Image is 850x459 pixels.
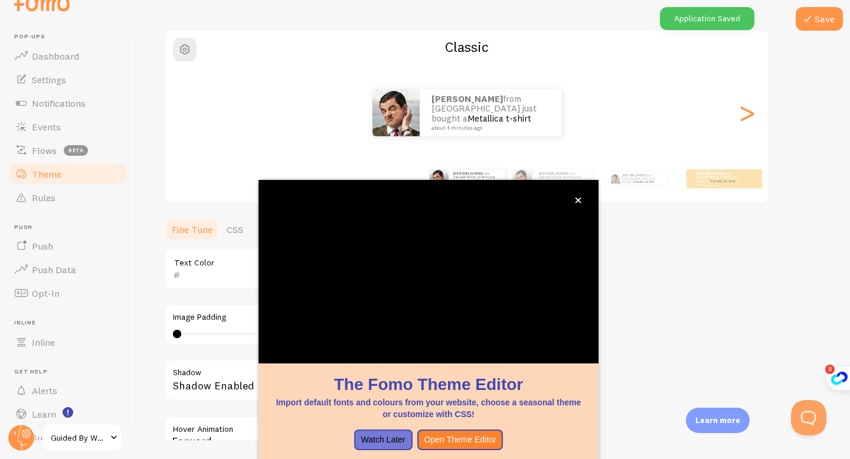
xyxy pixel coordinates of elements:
a: Alerts [7,379,129,402]
a: CSS [220,218,250,241]
div: Shadow Enabled [165,359,519,402]
span: Inline [14,319,129,327]
span: Pop-ups [14,33,129,41]
p: from [GEOGRAPHIC_DATA] just bought a [622,172,662,185]
span: Rules [32,192,55,204]
a: Fine Tune [165,218,220,241]
a: Push [7,234,129,258]
button: Save [796,7,843,31]
div: Next slide [740,70,754,155]
button: Open Theme Editor [417,430,504,451]
span: Opt-In [32,287,60,299]
a: Metallica t-shirt [634,180,654,183]
a: Guided By Words [42,424,122,452]
a: Metallica t-shirt [467,179,493,183]
a: Dashboard [7,44,129,68]
a: Learn [7,402,129,426]
span: Theme [32,168,61,180]
strong: [PERSON_NAME] [622,173,646,177]
span: beta [64,145,88,156]
svg: <p>Watch New Feature Tutorials!</p> [63,407,73,418]
a: Notifications [7,91,129,115]
p: Learn more [695,415,740,426]
button: close, [572,194,584,206]
p: from [GEOGRAPHIC_DATA] just bought a [539,171,589,186]
span: Push [14,224,129,231]
span: Flows [32,145,57,156]
span: Alerts [32,385,57,396]
span: Push Data [32,264,76,276]
div: Learn more [686,408,750,433]
a: Metallica t-shirt [553,179,578,183]
img: Fomo [372,89,420,136]
h1: The Fomo Theme Editor [273,373,584,396]
button: Watch Later [354,430,413,451]
span: Learn [32,408,56,420]
p: from [GEOGRAPHIC_DATA] just bought a [696,171,743,186]
strong: [PERSON_NAME] [453,171,482,176]
a: Theme [7,162,129,186]
small: about 4 minutes ago [696,183,742,186]
img: Fomo [430,169,449,188]
a: Rules [7,186,129,209]
h2: Classic [166,38,768,56]
a: Inline [7,330,129,354]
a: Settings [7,68,129,91]
p: Import default fonts and colours from your website, choose a seasonal theme or customize with CSS! [273,396,584,420]
span: Push [32,240,53,252]
a: Metallica t-shirt [710,179,735,183]
span: Inline [32,336,55,348]
a: Flows beta [7,139,129,162]
strong: [PERSON_NAME] [539,171,567,176]
span: Guided By Words [51,431,107,445]
small: about 4 minutes ago [431,125,546,131]
span: Dashboard [32,50,79,62]
a: Metallica t-shirt [467,113,531,124]
iframe: Help Scout Beacon - Open [791,400,826,435]
a: Opt-In [7,281,129,305]
a: Push Data [7,258,129,281]
p: from [GEOGRAPHIC_DATA] just bought a [453,171,501,186]
span: Events [32,121,61,133]
div: Application Saved [660,7,754,30]
span: Get Help [14,368,129,376]
img: Fomo [610,174,620,183]
span: Notifications [32,97,86,109]
a: Events [7,115,129,139]
strong: [PERSON_NAME] [696,171,724,176]
label: Image Padding [173,312,511,323]
span: Settings [32,74,66,86]
div: Forward [165,416,519,457]
p: from [GEOGRAPHIC_DATA] just bought a [431,94,550,131]
strong: [PERSON_NAME] [431,93,503,104]
img: Fomo [513,169,532,188]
